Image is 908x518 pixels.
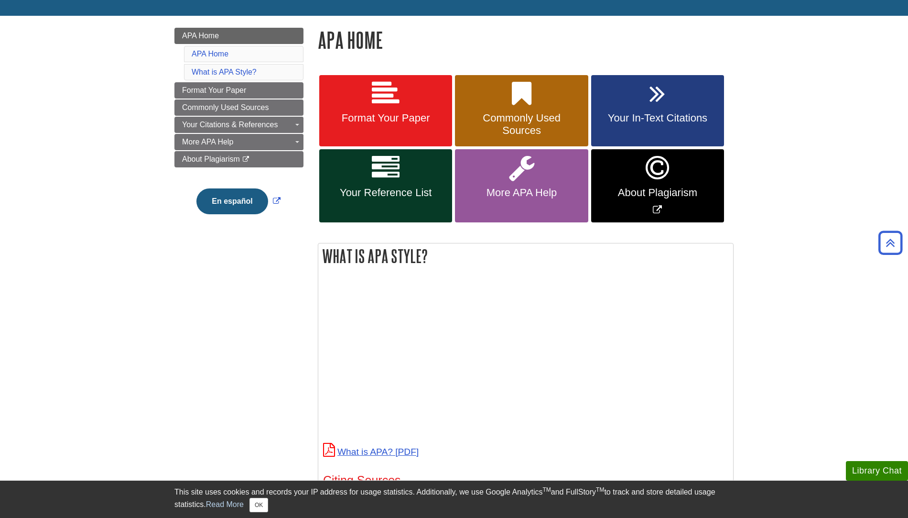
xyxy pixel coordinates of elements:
span: Your In-Text Citations [598,112,717,124]
span: Commonly Used Sources [182,103,269,111]
a: Commonly Used Sources [455,75,588,147]
button: Close [249,498,268,512]
span: Your Reference List [326,187,445,199]
a: About Plagiarism [174,151,303,167]
a: Your Reference List [319,149,452,222]
a: APA Home [192,50,228,58]
a: Back to Top [875,236,906,249]
div: Guide Page Menu [174,28,303,231]
a: APA Home [174,28,303,44]
h2: What is APA Style? [318,243,733,269]
a: Read More [206,500,244,508]
a: What is APA Style? [192,68,257,76]
span: More APA Help [182,138,233,146]
a: Commonly Used Sources [174,99,303,116]
span: More APA Help [462,187,581,199]
span: Your Citations & References [182,121,278,129]
a: More APA Help [174,134,303,150]
a: Your In-Text Citations [591,75,724,147]
a: More APA Help [455,149,588,222]
a: What is APA? [323,447,419,457]
h1: APA Home [318,28,734,52]
h3: Citing Sources [323,474,728,487]
a: Your Citations & References [174,117,303,133]
div: This site uses cookies and records your IP address for usage statistics. Additionally, we use Goo... [174,486,734,512]
span: Commonly Used Sources [462,112,581,137]
span: About Plagiarism [598,187,717,199]
a: Link opens in new window [591,149,724,222]
i: This link opens in a new window [242,156,250,163]
span: Format Your Paper [326,112,445,124]
iframe: What is APA? [323,284,591,435]
a: Link opens in new window [194,197,282,205]
span: Format Your Paper [182,86,246,94]
button: Library Chat [846,461,908,481]
span: About Plagiarism [182,155,240,163]
button: En español [196,188,268,214]
a: Format Your Paper [174,82,303,99]
sup: TM [596,486,604,493]
span: APA Home [182,32,219,40]
a: Format Your Paper [319,75,452,147]
sup: TM [542,486,551,493]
